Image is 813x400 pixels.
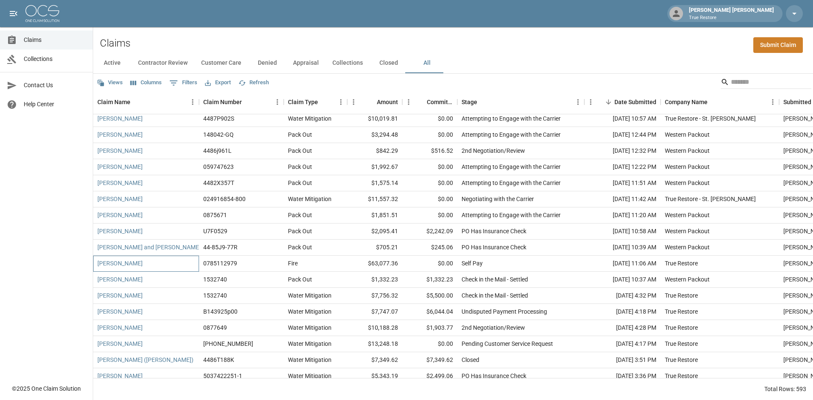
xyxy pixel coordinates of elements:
[25,5,59,22] img: ocs-logo-white-transparent.png
[462,291,528,300] div: Check in the Mail - Settled
[288,307,332,316] div: Water Mitigation
[347,159,402,175] div: $1,992.67
[402,336,457,352] div: $0.00
[347,368,402,384] div: $5,343.19
[97,275,143,284] a: [PERSON_NAME]
[584,336,661,352] div: [DATE] 4:17 PM
[462,114,561,123] div: Attempting to Engage with the Carrier
[248,53,286,73] button: Denied
[402,288,457,304] div: $5,500.00
[203,243,238,251] div: 44-85J9-77R
[665,179,710,187] div: Western Packout
[665,291,698,300] div: True Restore
[288,323,332,332] div: Water Mitigation
[131,53,194,73] button: Contractor Review
[288,291,332,300] div: Water Mitigation
[462,323,525,332] div: 2nd Negotiation/Review
[97,195,143,203] a: [PERSON_NAME]
[402,320,457,336] div: $1,903.77
[721,75,811,91] div: Search
[288,90,318,114] div: Claim Type
[462,356,479,364] div: Closed
[462,179,561,187] div: Attempting to Engage with the Carrier
[203,114,234,123] div: 4487P902S
[236,76,271,89] button: Refresh
[402,256,457,272] div: $0.00
[97,114,143,123] a: [PERSON_NAME]
[584,207,661,223] div: [DATE] 11:20 AM
[665,90,708,114] div: Company Name
[402,272,457,288] div: $1,332.23
[318,96,330,108] button: Sort
[347,304,402,320] div: $7,747.07
[689,14,774,22] p: True Restore
[288,243,312,251] div: Pack Out
[665,114,756,123] div: True Restore - St. George
[24,55,86,63] span: Collections
[167,76,199,90] button: Show filters
[93,53,131,73] button: Active
[95,76,125,89] button: Views
[93,90,199,114] div: Claim Name
[462,195,534,203] div: Negotiating with the Carrier
[427,90,453,114] div: Committed Amount
[347,256,402,272] div: $63,077.36
[97,90,130,114] div: Claim Name
[584,256,661,272] div: [DATE] 11:06 AM
[584,159,661,175] div: [DATE] 12:22 PM
[286,53,326,73] button: Appraisal
[584,143,661,159] div: [DATE] 12:32 PM
[347,127,402,143] div: $3,294.48
[347,336,402,352] div: $13,248.18
[347,240,402,256] div: $705.21
[186,96,199,108] button: Menu
[665,227,710,235] div: Western Packout
[402,352,457,368] div: $7,349.62
[347,320,402,336] div: $10,188.28
[584,96,597,108] button: Menu
[572,96,584,108] button: Menu
[686,6,777,21] div: [PERSON_NAME] [PERSON_NAME]
[347,288,402,304] div: $7,756.32
[97,323,143,332] a: [PERSON_NAME]
[402,90,457,114] div: Committed Amount
[462,211,561,219] div: Attempting to Engage with the Carrier
[462,259,483,268] div: Self Pay
[708,96,719,108] button: Sort
[665,146,710,155] div: Western Packout
[347,223,402,240] div: $2,095.41
[665,130,710,139] div: Western Packout
[97,130,143,139] a: [PERSON_NAME]
[614,90,656,114] div: Date Submitted
[665,275,710,284] div: Western Packout
[462,307,547,316] div: Undisputed Payment Processing
[462,90,477,114] div: Stage
[462,227,526,235] div: PO Has Insurance Check
[288,179,312,187] div: Pack Out
[584,288,661,304] div: [DATE] 4:32 PM
[97,291,143,300] a: [PERSON_NAME]
[584,352,661,368] div: [DATE] 3:51 PM
[584,304,661,320] div: [DATE] 4:18 PM
[665,195,756,203] div: True Restore - St. George
[347,143,402,159] div: $842.29
[402,175,457,191] div: $0.00
[584,175,661,191] div: [DATE] 11:51 AM
[347,272,402,288] div: $1,332.23
[584,368,661,384] div: [DATE] 3:36 PM
[603,96,614,108] button: Sort
[477,96,489,108] button: Sort
[377,90,398,114] div: Amount
[203,356,234,364] div: 4486T188K
[335,96,347,108] button: Menu
[665,163,710,171] div: Western Packout
[766,96,779,108] button: Menu
[347,207,402,223] div: $1,851.51
[457,90,584,114] div: Stage
[347,90,402,114] div: Amount
[415,96,427,108] button: Sort
[665,307,698,316] div: True Restore
[347,352,402,368] div: $7,349.62
[402,96,415,108] button: Menu
[288,211,312,219] div: Pack Out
